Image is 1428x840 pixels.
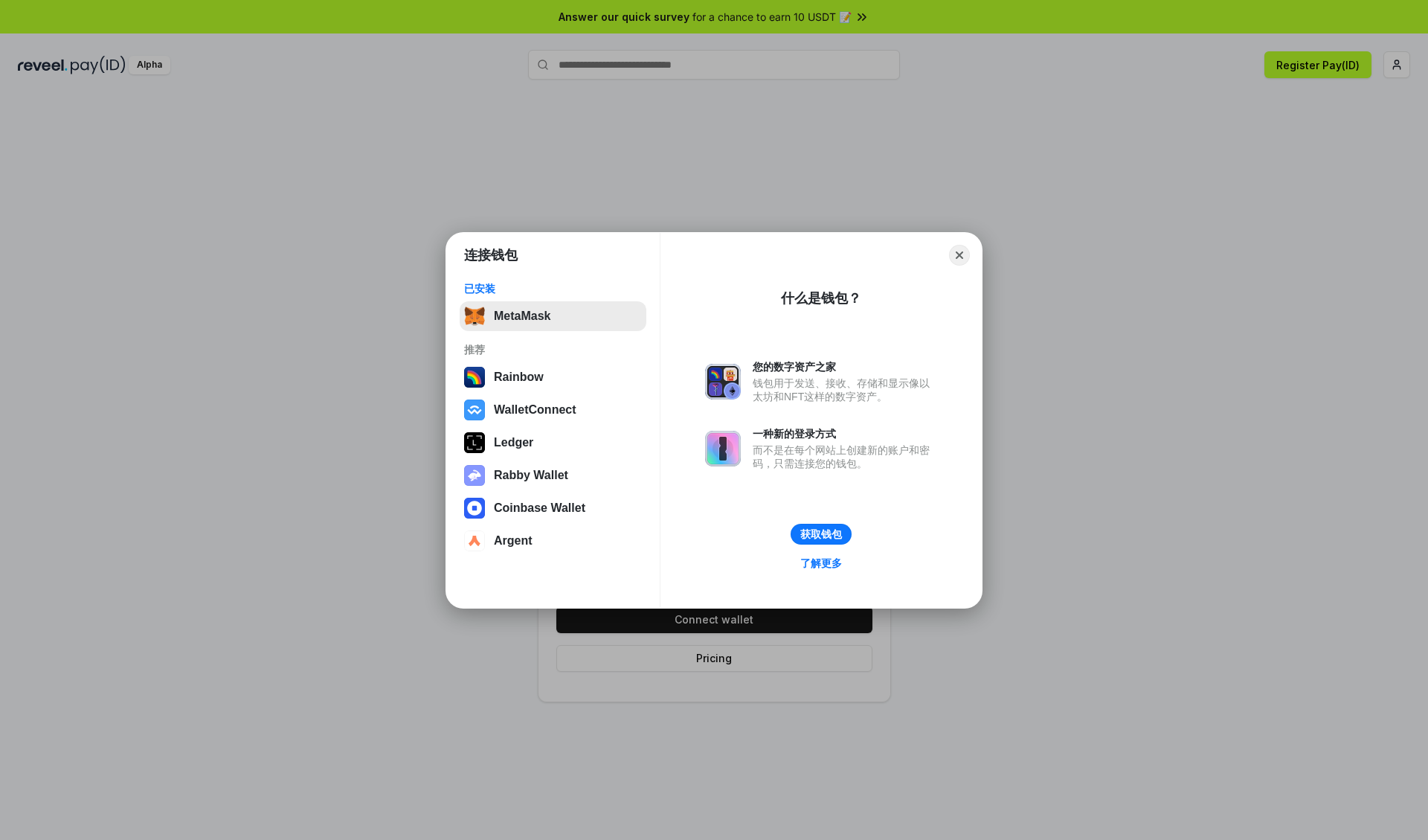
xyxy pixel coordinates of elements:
[753,427,937,440] div: 一种新的登录方式
[464,367,485,388] img: svg+xml,%3Csvg%20width%3D%22120%22%20height%3D%22120%22%20viewBox%3D%220%200%20120%20120%22%20fil...
[464,306,485,327] img: svg+xml,%3Csvg%20fill%3D%22none%22%20height%3D%2233%22%20viewBox%3D%220%200%2035%2033%22%20width%...
[753,443,937,470] div: 而不是在每个网站上创建新的账户和密码，只需连接您的钱包。
[753,376,937,403] div: 钱包用于发送、接收、存储和显示像以太坊和NFT这样的数字资产。
[494,310,550,323] div: MetaMask
[460,493,646,523] button: Coinbase Wallet
[494,371,544,384] div: Rainbow
[753,360,937,373] div: 您的数字资产之家
[494,436,533,449] div: Ledger
[464,498,485,519] img: svg+xml,%3Csvg%20width%3D%2228%22%20height%3D%2228%22%20viewBox%3D%220%200%2028%2028%22%20fill%3D...
[949,245,970,266] button: Close
[494,403,576,417] div: WalletConnect
[494,534,533,548] div: Argent
[460,428,646,458] button: Ledger
[464,465,485,486] img: svg+xml,%3Csvg%20xmlns%3D%22http%3A%2F%2Fwww.w3.org%2F2000%2Fsvg%22%20fill%3D%22none%22%20viewBox...
[791,554,851,573] a: 了解更多
[460,395,646,425] button: WalletConnect
[460,461,646,490] button: Rabby Wallet
[460,301,646,331] button: MetaMask
[464,282,642,295] div: 已安装
[705,431,741,467] img: svg+xml,%3Csvg%20xmlns%3D%22http%3A%2F%2Fwww.w3.org%2F2000%2Fsvg%22%20fill%3D%22none%22%20viewBox...
[464,400,485,420] img: svg+xml,%3Csvg%20width%3D%2228%22%20height%3D%2228%22%20viewBox%3D%220%200%2028%2028%22%20fill%3D...
[791,524,852,545] button: 获取钱包
[464,432,485,453] img: svg+xml,%3Csvg%20xmlns%3D%22http%3A%2F%2Fwww.w3.org%2F2000%2Fsvg%22%20width%3D%2228%22%20height%3...
[464,246,518,264] h1: 连接钱包
[460,362,646,392] button: Rainbow
[460,526,646,556] button: Argent
[800,557,842,570] div: 了解更多
[781,289,861,307] div: 什么是钱包？
[464,343,642,356] div: 推荐
[800,528,842,541] div: 获取钱包
[494,469,568,482] div: Rabby Wallet
[494,501,585,515] div: Coinbase Wallet
[705,364,741,400] img: svg+xml,%3Csvg%20xmlns%3D%22http%3A%2F%2Fwww.w3.org%2F2000%2Fsvg%22%20fill%3D%22none%22%20viewBox...
[464,530,485,551] img: svg+xml,%3Csvg%20width%3D%2228%22%20height%3D%2228%22%20viewBox%3D%220%200%2028%2028%22%20fill%3D...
